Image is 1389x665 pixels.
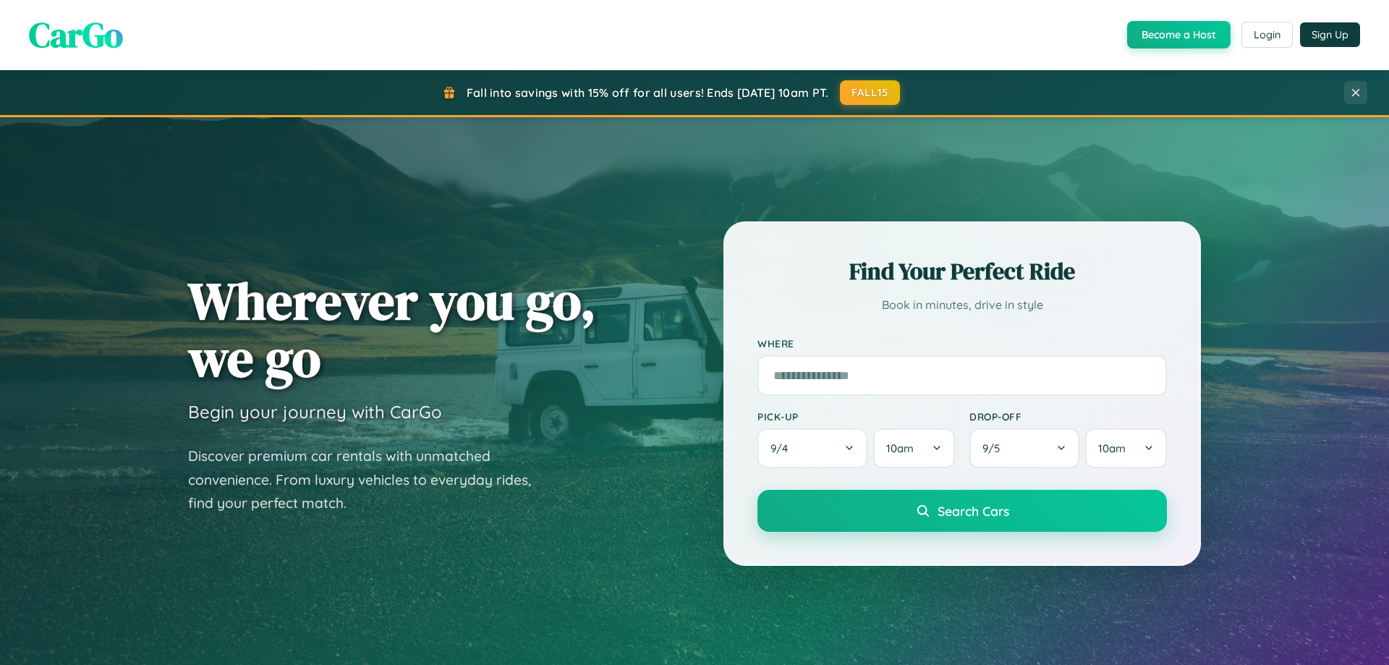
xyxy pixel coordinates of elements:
[969,428,1079,468] button: 9/5
[982,441,1007,455] span: 9 / 5
[770,441,795,455] span: 9 / 4
[467,85,829,100] span: Fall into savings with 15% off for all users! Ends [DATE] 10am PT.
[1300,22,1360,47] button: Sign Up
[757,490,1167,532] button: Search Cars
[757,428,867,468] button: 9/4
[1127,21,1231,48] button: Become a Host
[188,401,442,423] h3: Begin your journey with CarGo
[757,337,1167,350] label: Where
[840,80,901,105] button: FALL15
[1098,441,1126,455] span: 10am
[969,410,1167,423] label: Drop-off
[886,441,914,455] span: 10am
[188,444,550,515] p: Discover premium car rentals with unmatched convenience. From luxury vehicles to everyday rides, ...
[757,410,955,423] label: Pick-up
[757,295,1167,315] p: Book in minutes, drive in style
[1085,428,1167,468] button: 10am
[29,11,123,59] span: CarGo
[1241,22,1293,48] button: Login
[188,272,596,386] h1: Wherever you go, we go
[938,503,1009,519] span: Search Cars
[757,255,1167,287] h2: Find Your Perfect Ride
[873,428,955,468] button: 10am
